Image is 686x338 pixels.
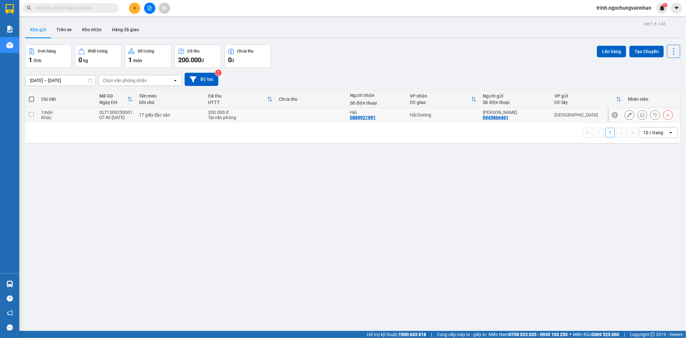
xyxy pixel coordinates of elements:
span: đơn [33,58,41,63]
button: caret-down [671,3,682,14]
span: đ [201,58,204,63]
button: Khối lượng0kg [75,45,122,68]
button: Lên hàng [597,46,626,57]
span: 1 [128,56,132,64]
div: Số điện thoại [350,100,403,106]
div: Nhân viên [628,97,676,102]
button: Đơn hàng1đơn [25,45,72,68]
span: caret-down [674,5,680,11]
input: Tìm tên, số ĐT hoặc mã đơn [35,5,111,12]
span: Miền Bắc [573,331,619,338]
h2: DLT1309250001 [4,37,53,48]
svg: open [668,130,673,135]
button: Kho gửi [25,22,51,37]
img: logo-vxr [5,4,14,14]
div: Người gửi [483,93,548,99]
div: 1 món [41,110,93,115]
img: icon-new-feature [659,5,665,11]
div: Ghi chú [139,100,202,105]
div: Đơn hàng [38,49,56,53]
div: HTTT [208,100,267,105]
sup: 2 [215,70,222,76]
div: Chưa thu [279,97,343,102]
div: Chọn văn phòng nhận [103,77,147,84]
div: Hải Dương [410,112,477,117]
div: ĐC lấy [554,100,616,105]
strong: 0369 525 060 [591,332,619,337]
span: trinh.ngochungvannhan [591,4,656,12]
span: 0 [78,56,82,64]
span: 0 [228,56,232,64]
button: Bộ lọc [185,73,218,86]
button: Số lượng1món [125,45,171,68]
div: ĐC giao [410,100,471,105]
th: Toggle SortBy [96,91,136,108]
button: Hàng đã giao [107,22,144,37]
span: notification [7,310,13,316]
div: [GEOGRAPHIC_DATA] [554,112,621,117]
th: Toggle SortBy [205,91,276,108]
div: VP gửi [554,93,616,99]
span: copyright [650,332,655,337]
span: món [133,58,142,63]
button: Trên xe [51,22,77,37]
button: file-add [144,3,155,14]
div: 10 / trang [643,129,663,136]
svg: open [173,78,178,83]
div: Số lượng [138,49,154,53]
button: Kho nhận [77,22,107,37]
div: Tại văn phòng [208,115,272,120]
div: Mã GD [99,93,127,99]
sup: 1 [663,3,667,7]
span: aim [162,6,167,10]
button: Đã thu200.000đ [175,45,221,68]
span: Hỗ trợ kỹ thuật: [367,331,426,338]
span: 1 [29,56,32,64]
div: 200.000 đ [208,110,272,115]
span: question-circle [7,296,13,302]
div: DLT1309250001 [99,110,133,115]
strong: 0708 023 035 - 0935 103 250 [509,332,568,337]
div: Sửa đơn hàng [625,110,634,120]
div: 1T giấy đặc sản [139,112,202,117]
th: Toggle SortBy [551,91,625,108]
button: 1 [605,128,615,137]
h2: VP Nhận: Hải Dương [34,37,155,78]
div: PHƯƠNG LY [483,110,548,115]
div: Ngày ĐH [99,100,127,105]
input: Select a date range. [25,75,96,86]
th: Toggle SortBy [407,91,480,108]
span: ⚪️ [569,333,571,336]
div: 0889921991 [350,115,376,120]
div: Hải [350,110,403,115]
span: | [431,331,432,338]
div: ver 1.8.143 [644,20,666,27]
span: 200.000 [178,56,201,64]
button: plus [129,3,140,14]
img: solution-icon [6,26,13,33]
div: Số điện thoại [483,100,548,105]
button: Tạo Chuyến [629,46,664,57]
span: kg [83,58,88,63]
div: Khối lượng [88,49,107,53]
div: 07:40 [DATE] [99,115,133,120]
div: Người nhận [350,93,403,98]
div: Đã thu [208,93,267,99]
b: Công ty TNHH [PERSON_NAME] [26,8,96,33]
div: Khác [41,115,93,120]
span: message [7,324,13,331]
div: Đã thu [188,49,199,53]
span: search [27,6,31,10]
button: Chưa thu0đ [224,45,271,68]
div: Chưa thu [237,49,254,53]
span: plus [133,6,137,10]
img: warehouse-icon [6,281,13,287]
span: đ [232,58,234,63]
span: 1 [664,3,666,7]
span: file-add [147,6,152,10]
div: Tên món [139,93,202,99]
div: VP nhận [410,93,471,99]
span: Cung cấp máy in - giấy in: [437,331,487,338]
b: [DOMAIN_NAME] [86,5,155,16]
div: 0945866461 [483,115,508,120]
